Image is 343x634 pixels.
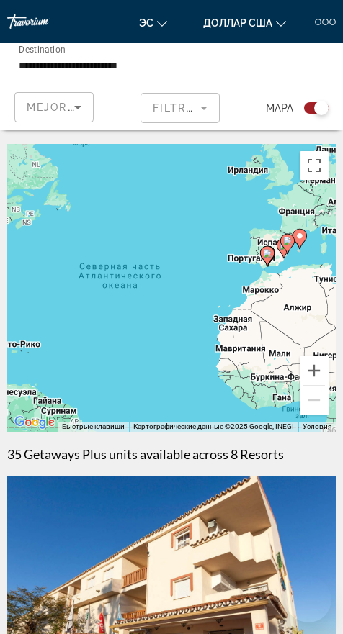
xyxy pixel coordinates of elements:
[132,12,174,33] button: Изменить язык
[11,413,58,432] img: Google
[7,446,336,462] h1: 35 Getaways Plus units available across 8 Resorts
[300,151,329,180] button: Включить полноэкранный режим
[139,17,153,29] font: эс
[27,99,81,116] mat-select: Sort by
[196,12,293,33] button: Изменить валюту
[266,98,293,118] span: Mapa
[11,413,58,432] a: Открыть эту область в Google Картах (в новом окне)
[27,101,171,113] span: Mejores descuentos
[300,356,329,385] button: Увеличить
[19,44,66,54] span: Destination
[203,17,272,29] font: доллар США
[62,422,125,432] button: Быстрые клавиши
[300,386,329,415] button: Уменьшить
[303,422,331,430] a: Условия (ссылка откроется в новой вкладке)
[285,576,331,622] iframe: Кнопка запуска окна обмена сообщениями
[141,92,220,124] button: Filter
[133,422,294,430] span: Картографические данные ©2025 Google, INEGI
